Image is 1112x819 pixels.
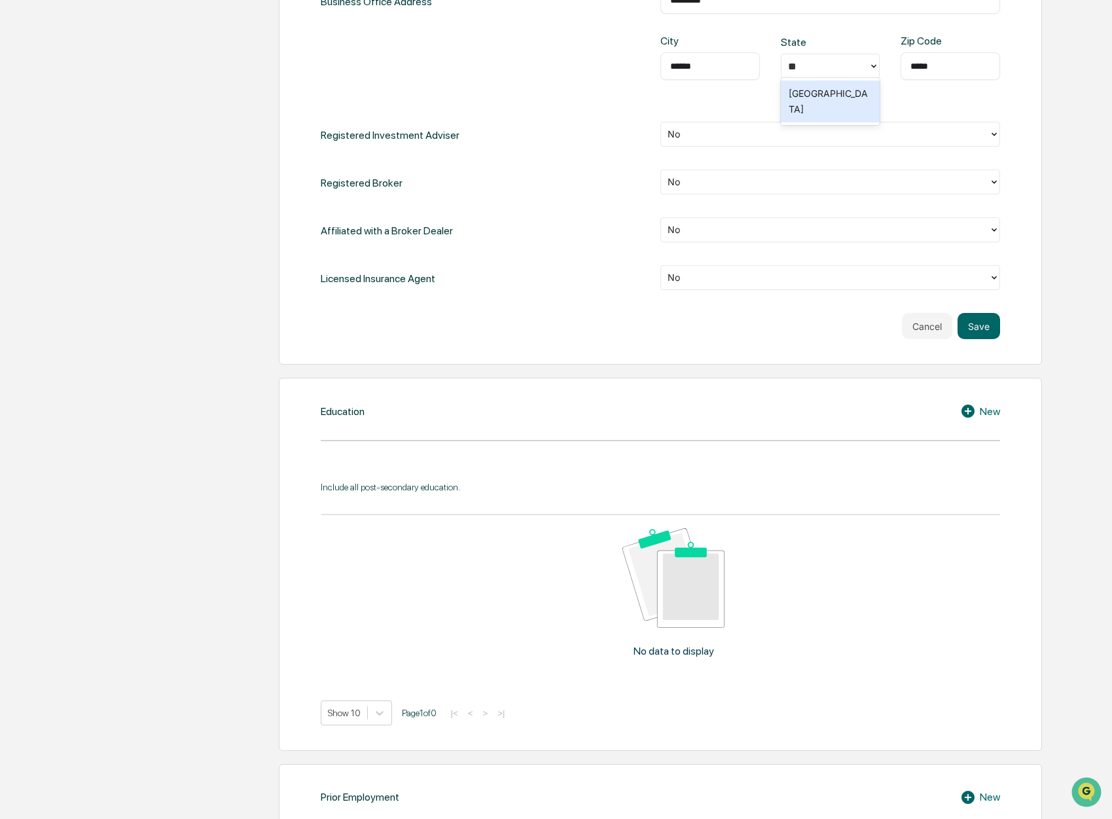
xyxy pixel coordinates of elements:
[13,191,24,202] div: 🔎
[660,35,705,47] div: City
[13,166,24,177] div: 🖐️
[13,100,37,124] img: 1746055101610-c473b297-6a78-478c-a979-82029cc54cd1
[8,160,90,183] a: 🖐️Preclearance
[108,165,162,178] span: Attestations
[95,166,105,177] div: 🗄️
[321,122,459,149] div: Registered Investment Adviser
[26,190,82,203] span: Data Lookup
[90,160,168,183] a: 🗄️Attestations
[781,81,880,122] div: [GEOGRAPHIC_DATA]
[8,185,88,208] a: 🔎Data Lookup
[92,221,158,232] a: Powered byPylon
[26,165,84,178] span: Preclearance
[130,222,158,232] span: Pylon
[321,265,435,292] div: Licensed Insurance Agent
[479,708,492,719] button: >
[901,35,945,47] div: Zip Code
[446,708,461,719] button: |<
[321,217,453,244] div: Affiliated with a Broker Dealer
[960,790,1000,805] div: New
[958,313,1000,339] button: Save
[781,36,825,48] div: State
[45,113,166,124] div: We're available if you need us!
[13,27,238,48] p: How can we help?
[634,645,714,657] p: No data to display
[1070,776,1105,811] iframe: Open customer support
[321,170,403,196] div: Registered Broker
[321,791,399,803] div: Prior Employment
[402,708,437,718] span: Page 1 of 0
[321,482,999,492] div: Include all post-secondary education.
[622,528,725,628] img: No data
[223,104,238,120] button: Start new chat
[902,313,952,339] button: Cancel
[464,708,477,719] button: <
[45,100,215,113] div: Start new chat
[960,403,1000,419] div: New
[321,405,365,418] div: Education
[493,708,509,719] button: >|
